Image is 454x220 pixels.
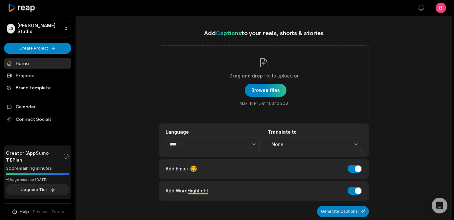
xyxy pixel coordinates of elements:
[33,209,47,215] a: Privacy
[4,113,71,125] span: Connect Socials
[20,209,29,215] span: Help
[6,177,69,182] div: *Usage resets on [DATE]
[51,209,64,215] a: Terms
[216,29,241,36] span: Captions
[229,72,263,80] span: Drag and drop
[188,188,208,193] span: Highlight
[166,129,260,135] label: Language
[268,138,362,151] button: None
[4,101,71,112] a: Calendar
[272,142,349,147] span: None
[166,186,208,195] div: Add Word
[17,23,61,34] p: [PERSON_NAME] Studio
[6,165,69,172] div: 300 remaining minutes
[432,198,447,213] div: Open Intercom Messenger
[190,164,197,173] span: 🤩
[4,58,71,69] a: Home
[4,82,71,93] a: Brand template
[4,43,71,54] button: Create Project
[159,28,369,37] h1: Add to your reels, shorts & stories
[317,206,369,217] button: Generate Captions
[166,165,188,172] span: Add Emoji
[11,209,29,215] button: Help
[6,149,63,163] span: Creator (AppSumo T1) Plan!
[245,84,286,97] button: Drag and dropfile to upload orMax. file 15 mins and 2GB
[4,70,71,81] a: Projects
[7,24,15,33] div: LS
[264,72,299,80] span: file to upload or
[6,184,69,195] button: Upgrade Tier
[268,129,362,135] label: Translate to
[239,101,288,106] span: Max. file 15 mins and 2GB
